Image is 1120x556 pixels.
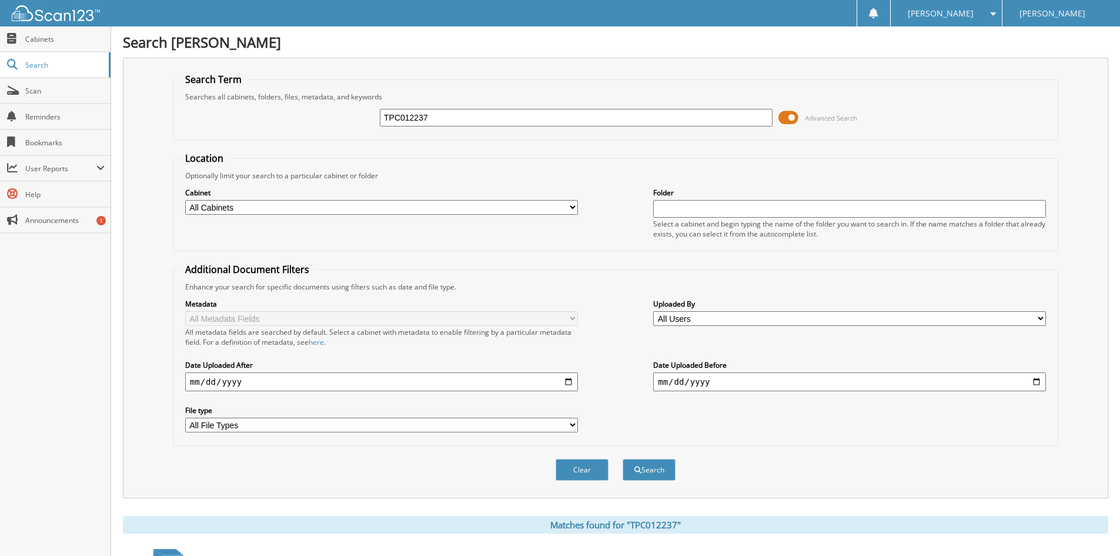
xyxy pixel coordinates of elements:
span: Reminders [25,112,105,122]
span: Scan [25,86,105,96]
div: Enhance your search for specific documents using filters such as date and file type. [179,282,1052,292]
span: [PERSON_NAME] [908,10,974,17]
span: [PERSON_NAME] [1019,10,1085,17]
span: Help [25,189,105,199]
button: Search [623,459,676,481]
legend: Search Term [179,73,248,86]
div: All metadata fields are searched by default. Select a cabinet with metadata to enable filtering b... [185,327,578,347]
span: Advanced Search [805,114,857,122]
button: Clear [556,459,609,481]
input: end [653,372,1046,391]
div: Select a cabinet and begin typing the name of the folder you want to search in. If the name match... [653,219,1046,239]
a: here [309,337,324,347]
span: Bookmarks [25,138,105,148]
label: Date Uploaded Before [653,360,1046,370]
label: Uploaded By [653,299,1046,309]
div: Searches all cabinets, folders, files, metadata, and keywords [179,92,1052,102]
img: scan123-logo-white.svg [12,5,100,21]
span: Cabinets [25,34,105,44]
label: Folder [653,188,1046,198]
div: 1 [96,216,106,225]
label: Date Uploaded After [185,360,578,370]
legend: Additional Document Filters [179,263,315,276]
label: Metadata [185,299,578,309]
span: Announcements [25,215,105,225]
label: Cabinet [185,188,578,198]
div: Optionally limit your search to a particular cabinet or folder [179,171,1052,181]
span: Search [25,60,103,70]
legend: Location [179,152,229,165]
input: start [185,372,578,391]
div: Matches found for "TPC012237" [123,516,1108,534]
h1: Search [PERSON_NAME] [123,32,1108,52]
label: File type [185,405,578,415]
span: User Reports [25,164,96,174]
